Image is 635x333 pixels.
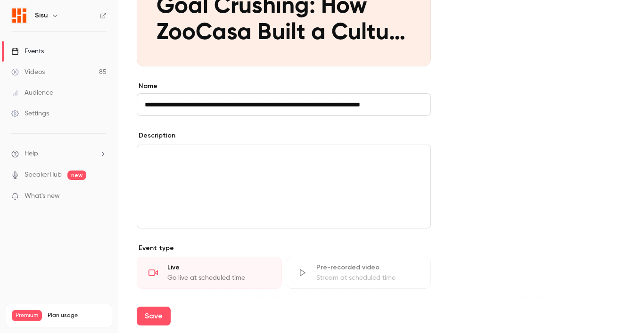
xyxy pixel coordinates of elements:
[35,11,48,20] h6: Sisu
[11,88,53,97] div: Audience
[67,171,86,180] span: new
[137,145,431,228] section: description
[25,170,62,180] a: SpeakerHub
[137,145,430,228] div: editor
[95,192,107,201] iframe: Noticeable Trigger
[286,257,431,289] div: Pre-recorded videoStream at scheduled time
[137,244,431,253] p: Event type
[316,263,419,272] div: Pre-recorded video
[167,263,270,272] div: Live
[167,273,270,283] div: Go live at scheduled time
[12,8,27,23] img: Sisu
[316,273,419,283] div: Stream at scheduled time
[137,307,171,325] button: Save
[12,310,42,321] span: Premium
[137,81,431,91] label: Name
[11,109,49,118] div: Settings
[11,149,107,159] li: help-dropdown-opener
[137,257,282,289] div: LiveGo live at scheduled time
[25,149,38,159] span: Help
[137,131,175,140] label: Description
[48,312,106,319] span: Plan usage
[11,47,44,56] div: Events
[11,67,45,77] div: Videos
[25,191,60,201] span: What's new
